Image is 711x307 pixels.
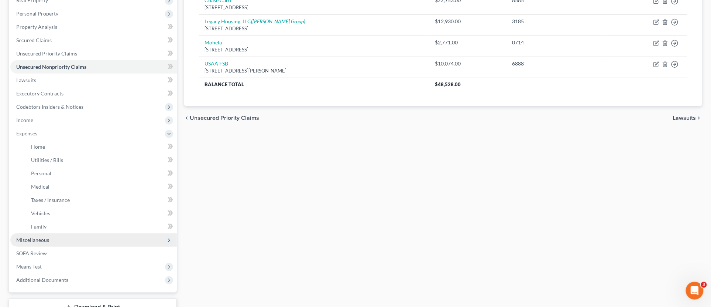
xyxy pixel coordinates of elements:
[10,47,177,60] a: Unsecured Priority Claims
[25,140,177,153] a: Home
[205,60,229,67] a: USAA FSB
[686,282,704,300] iframe: Intercom live chat
[16,117,33,123] span: Income
[251,18,306,24] i: ([PERSON_NAME] Group)
[31,197,70,203] span: Taxes / Insurance
[16,37,52,43] span: Secured Claims
[16,104,83,110] span: Codebtors Insiders & Notices
[512,18,600,25] div: 3185
[435,60,500,67] div: $10,074.00
[10,20,177,34] a: Property Analysis
[31,210,50,216] span: Vehicles
[16,64,86,70] span: Unsecured Nonpriority Claims
[10,60,177,74] a: Unsecured Nonpriority Claims
[435,81,461,87] span: $48,528.00
[701,282,707,288] span: 3
[696,115,702,121] i: chevron_right
[205,67,423,74] div: [STREET_ADDRESS][PERSON_NAME]
[10,34,177,47] a: Secured Claims
[16,237,49,243] span: Miscellaneous
[199,78,429,91] th: Balance Total
[205,18,306,24] a: Legacy Housing, LLC([PERSON_NAME] Group)
[205,46,423,53] div: [STREET_ADDRESS]
[435,39,500,46] div: $2,771.00
[16,90,63,97] span: Executory Contracts
[435,18,500,25] div: $12,930.00
[16,77,36,83] span: Lawsuits
[25,220,177,233] a: Family
[512,60,600,67] div: 6888
[10,87,177,100] a: Executory Contracts
[205,25,423,32] div: [STREET_ADDRESS]
[16,10,58,17] span: Personal Property
[16,24,57,30] span: Property Analysis
[10,74,177,87] a: Lawsuits
[31,157,63,163] span: Utilities / Bills
[10,247,177,260] a: SOFA Review
[16,250,47,256] span: SOFA Review
[184,115,260,121] button: chevron_left Unsecured Priority Claims
[25,207,177,220] a: Vehicles
[25,167,177,180] a: Personal
[31,183,49,190] span: Medical
[25,180,177,193] a: Medical
[31,223,47,230] span: Family
[184,115,190,121] i: chevron_left
[31,144,45,150] span: Home
[512,39,600,46] div: 0714
[205,4,423,11] div: [STREET_ADDRESS]
[16,130,37,136] span: Expenses
[673,115,702,121] button: Lawsuits chevron_right
[16,277,68,283] span: Additional Documents
[31,170,51,176] span: Personal
[16,50,77,57] span: Unsecured Priority Claims
[190,115,260,121] span: Unsecured Priority Claims
[25,193,177,207] a: Taxes / Insurance
[16,263,42,270] span: Means Test
[673,115,696,121] span: Lawsuits
[205,39,222,45] a: Mohela
[25,153,177,167] a: Utilities / Bills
